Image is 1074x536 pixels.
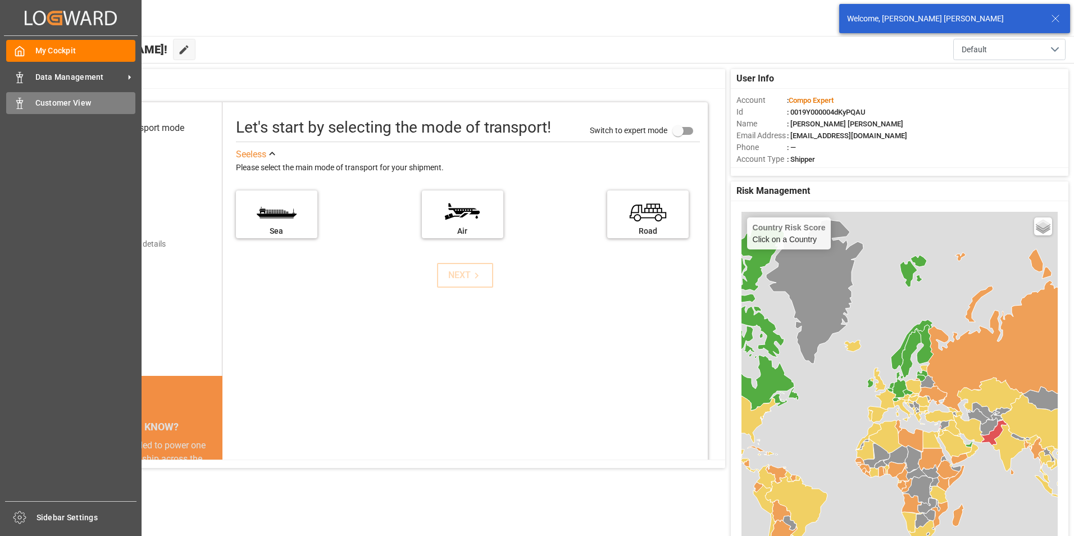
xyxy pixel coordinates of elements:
div: NEXT [448,269,483,282]
button: NEXT [437,263,493,288]
span: Hello [PERSON_NAME]! [47,39,167,60]
span: Data Management [35,71,124,83]
div: Sea [242,225,312,237]
span: : 0019Y000004dKyPQAU [787,108,866,116]
div: See less [236,148,266,161]
a: Customer View [6,92,135,114]
div: Click on a Country [753,223,826,244]
h4: Country Risk Score [753,223,826,232]
button: next slide / item [207,439,222,533]
span: : [PERSON_NAME] [PERSON_NAME] [787,120,903,128]
span: Compo Expert [789,96,834,105]
button: open menu [953,39,1066,60]
span: Risk Management [736,184,810,198]
span: : Shipper [787,155,815,163]
a: My Cockpit [6,40,135,62]
span: User Info [736,72,774,85]
div: Welcome, [PERSON_NAME] [PERSON_NAME] [847,13,1040,25]
span: Email Address [736,130,787,142]
span: : — [787,143,796,152]
span: Sidebar Settings [37,512,137,524]
span: Switch to expert mode [590,125,667,134]
div: Let's start by selecting the mode of transport! [236,116,551,139]
span: Phone [736,142,787,153]
span: Default [962,44,987,56]
span: : [EMAIL_ADDRESS][DOMAIN_NAME] [787,131,907,140]
a: Layers [1034,217,1052,235]
span: Id [736,106,787,118]
span: : [787,96,834,105]
div: Road [613,225,683,237]
span: Name [736,118,787,130]
span: My Cockpit [35,45,136,57]
span: Account Type [736,153,787,165]
div: Please select the main mode of transport for your shipment. [236,161,700,175]
div: Add shipping details [95,238,166,250]
div: Air [427,225,498,237]
span: Customer View [35,97,136,109]
span: Account [736,94,787,106]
